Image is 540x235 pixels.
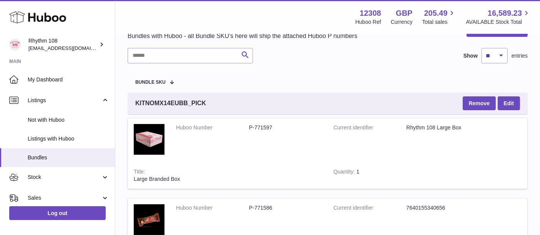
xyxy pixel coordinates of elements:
span: AVAILABLE Stock Total [466,18,531,26]
img: internalAdmin-12308@internal.huboo.com [9,39,21,50]
img: Hazelnut Praline 33g [134,204,164,235]
span: Bundles [28,154,109,161]
strong: GBP [396,8,412,18]
span: 205.49 [424,8,447,18]
span: My Dashboard [28,76,109,83]
dt: Huboo Number [176,124,249,131]
span: Not with Huboo [28,116,109,124]
td: 1 [328,162,400,189]
span: Sales [28,194,101,202]
dd: P-771597 [249,124,322,131]
span: Listings with Huboo [28,135,109,142]
p: Bundles with Huboo - all Bundle SKU's here will ship the attached Huboo P numbers [128,32,357,40]
a: Edit [498,96,520,110]
a: 205.49 Total sales [422,8,456,26]
span: Bundle SKU [135,80,166,85]
div: Currency [391,18,413,26]
dd: Rhythm 108 Large Box [406,124,479,131]
dd: P-771586 [249,204,322,212]
span: 16,589.23 [488,8,522,18]
button: Remove [463,96,496,110]
strong: Title [134,169,145,177]
div: Large Branded Box [134,175,322,183]
dd: 7640155340656 [406,204,479,212]
span: Total sales [422,18,456,26]
dt: Current identifier [334,124,407,131]
label: Show [464,52,478,60]
a: Log out [9,206,106,220]
span: entries [512,52,528,60]
span: KITNOMX14EUBB_PICK [135,99,206,108]
a: 16,589.23 AVAILABLE Stock Total [466,8,531,26]
span: Stock [28,174,101,181]
dt: Huboo Number [176,204,249,212]
img: Large Branded Box [134,124,164,155]
span: Listings [28,97,101,104]
strong: 12308 [360,8,381,18]
div: Rhythm 108 [28,37,98,52]
div: Huboo Ref [356,18,381,26]
dt: Current identifier [334,204,407,212]
span: [EMAIL_ADDRESS][DOMAIN_NAME] [28,45,113,51]
strong: Quantity [334,169,357,177]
